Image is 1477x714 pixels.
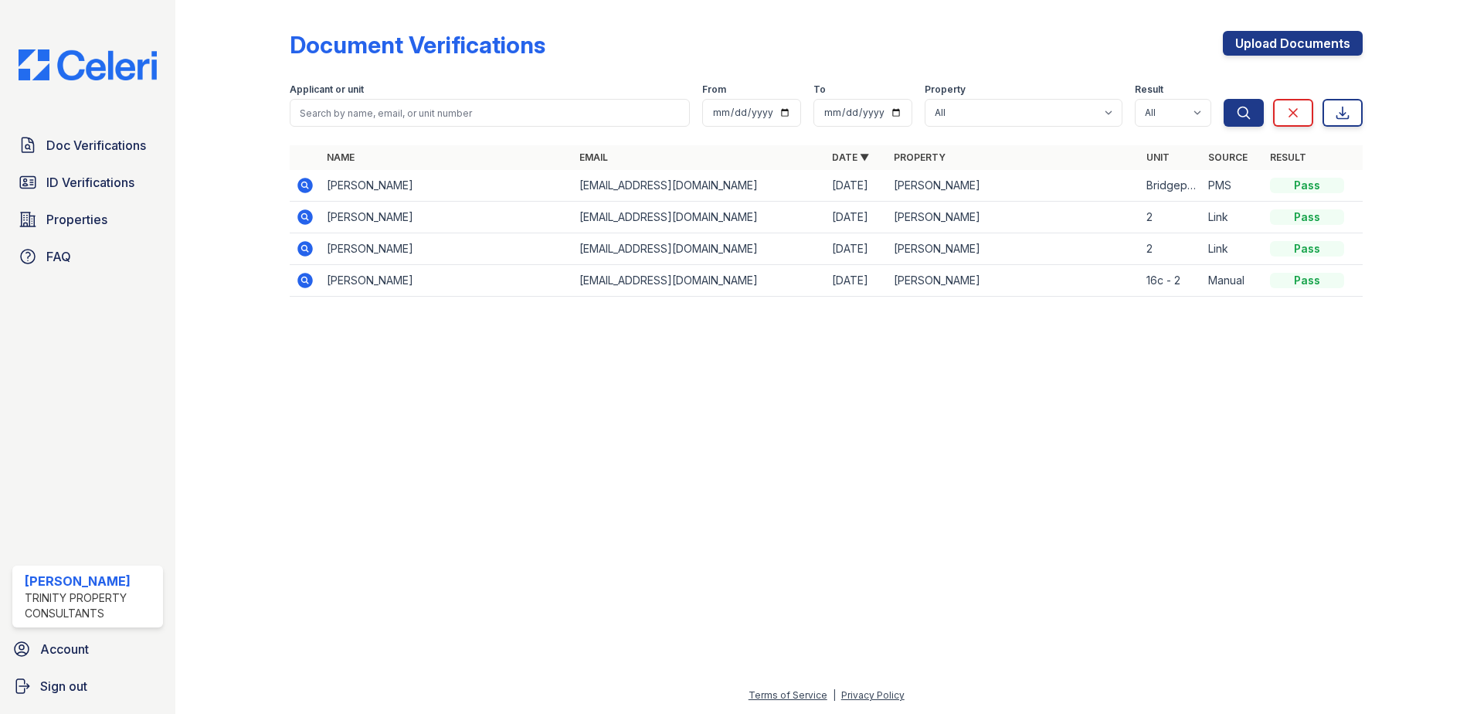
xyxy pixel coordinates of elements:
[888,233,1140,265] td: [PERSON_NAME]
[1202,233,1264,265] td: Link
[573,202,826,233] td: [EMAIL_ADDRESS][DOMAIN_NAME]
[25,572,157,590] div: [PERSON_NAME]
[1270,209,1344,225] div: Pass
[826,170,888,202] td: [DATE]
[1140,170,1202,202] td: Bridgeport apto #2
[290,99,690,127] input: Search by name, email, or unit number
[888,265,1140,297] td: [PERSON_NAME]
[813,83,826,96] label: To
[46,210,107,229] span: Properties
[290,83,364,96] label: Applicant or unit
[6,634,169,665] a: Account
[290,31,545,59] div: Document Verifications
[12,167,163,198] a: ID Verifications
[46,136,146,155] span: Doc Verifications
[1202,265,1264,297] td: Manual
[1270,273,1344,288] div: Pass
[321,265,573,297] td: [PERSON_NAME]
[321,202,573,233] td: [PERSON_NAME]
[888,202,1140,233] td: [PERSON_NAME]
[1270,241,1344,257] div: Pass
[702,83,726,96] label: From
[1270,151,1306,163] a: Result
[40,677,87,695] span: Sign out
[46,247,71,266] span: FAQ
[925,83,966,96] label: Property
[12,204,163,235] a: Properties
[1223,31,1363,56] a: Upload Documents
[573,233,826,265] td: [EMAIL_ADDRESS][DOMAIN_NAME]
[1202,202,1264,233] td: Link
[1146,151,1170,163] a: Unit
[25,590,157,621] div: Trinity Property Consultants
[6,671,169,702] a: Sign out
[826,265,888,297] td: [DATE]
[327,151,355,163] a: Name
[573,170,826,202] td: [EMAIL_ADDRESS][DOMAIN_NAME]
[6,49,169,80] img: CE_Logo_Blue-a8612792a0a2168367f1c8372b55b34899dd931a85d93a1a3d3e32e68fde9ad4.png
[12,241,163,272] a: FAQ
[749,689,827,701] a: Terms of Service
[1270,178,1344,193] div: Pass
[1140,265,1202,297] td: 16c - 2
[826,233,888,265] td: [DATE]
[1208,151,1248,163] a: Source
[888,170,1140,202] td: [PERSON_NAME]
[833,689,836,701] div: |
[573,265,826,297] td: [EMAIL_ADDRESS][DOMAIN_NAME]
[321,170,573,202] td: [PERSON_NAME]
[894,151,946,163] a: Property
[40,640,89,658] span: Account
[1202,170,1264,202] td: PMS
[12,130,163,161] a: Doc Verifications
[1140,202,1202,233] td: 2
[826,202,888,233] td: [DATE]
[1140,233,1202,265] td: 2
[1135,83,1163,96] label: Result
[321,233,573,265] td: [PERSON_NAME]
[832,151,869,163] a: Date ▼
[841,689,905,701] a: Privacy Policy
[579,151,608,163] a: Email
[46,173,134,192] span: ID Verifications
